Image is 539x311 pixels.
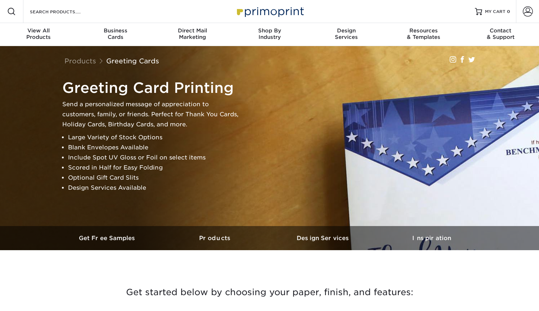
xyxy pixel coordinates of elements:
p: Send a personalized message of appreciation to customers, family, or friends. Perfect for Thank Y... [62,99,242,130]
span: Design [308,27,385,34]
li: Include Spot UV Gloss or Foil on select items [68,153,242,163]
h3: Inspiration [378,235,486,242]
div: & Templates [385,27,462,40]
h3: Get Free Samples [54,235,162,242]
a: DesignServices [308,23,385,46]
div: & Support [462,27,539,40]
a: Greeting Cards [106,57,159,65]
iframe: Intercom live chat [515,287,532,304]
div: Cards [77,27,154,40]
h3: Products [162,235,270,242]
a: Get Free Samples [54,226,162,250]
li: Design Services Available [68,183,242,193]
li: Scored in Half for Easy Folding [68,163,242,173]
h1: Greeting Card Printing [62,79,242,96]
span: MY CART [485,9,506,15]
div: Industry [231,27,308,40]
span: Business [77,27,154,34]
span: Direct Mail [154,27,231,34]
img: Primoprint [234,4,306,19]
a: Design Services [270,226,378,250]
li: Large Variety of Stock Options [68,132,242,143]
input: SEARCH PRODUCTS..... [29,7,99,16]
a: Direct MailMarketing [154,23,231,46]
a: Shop ByIndustry [231,23,308,46]
h3: Get started below by choosing your paper, finish, and features: [59,276,480,308]
a: Contact& Support [462,23,539,46]
li: Blank Envelopes Available [68,143,242,153]
span: 0 [507,9,510,14]
a: Products [64,57,96,65]
h3: Design Services [270,235,378,242]
a: Resources& Templates [385,23,462,46]
div: Services [308,27,385,40]
a: BusinessCards [77,23,154,46]
div: Marketing [154,27,231,40]
li: Optional Gift Card Slits [68,173,242,183]
a: Products [162,226,270,250]
a: Inspiration [378,226,486,250]
span: Shop By [231,27,308,34]
span: Contact [462,27,539,34]
span: Resources [385,27,462,34]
